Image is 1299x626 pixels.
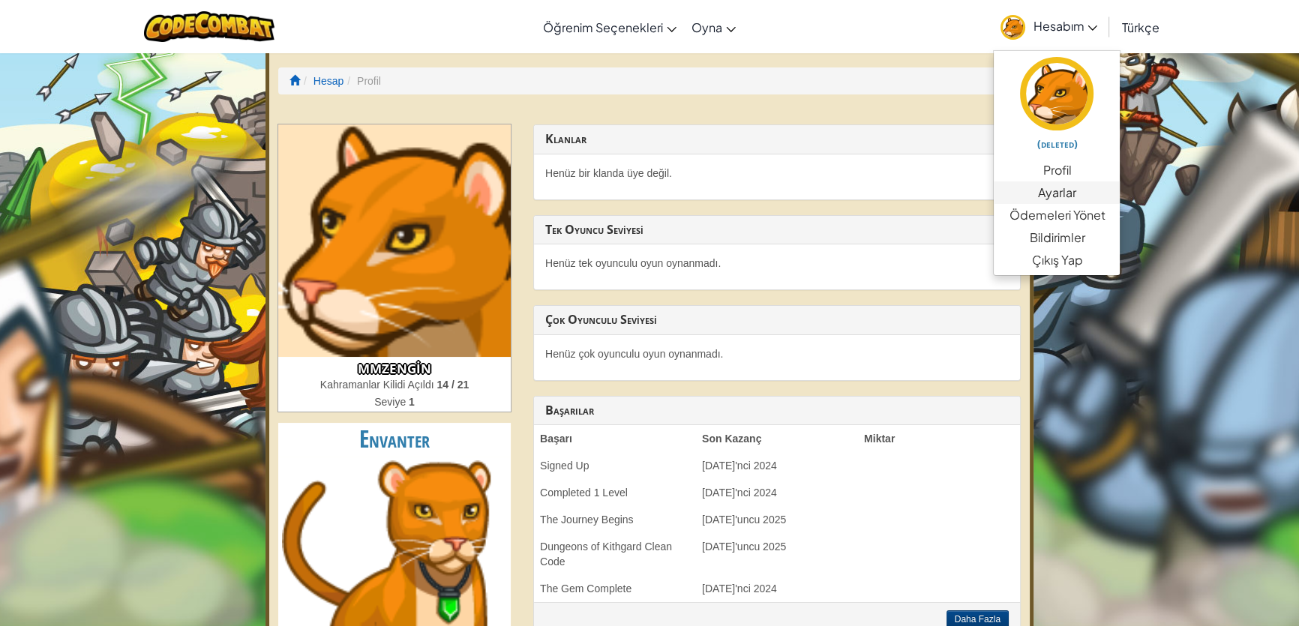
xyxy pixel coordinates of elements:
[696,452,858,479] td: [DATE]'nci 2024
[858,425,1020,452] th: Miktar
[545,346,1009,361] p: Henüz çok oyunculu oyun oynanmadı.
[534,425,696,452] th: Başarı
[1029,229,1084,247] span: Bildirimler
[1020,57,1093,130] img: avatar
[278,357,511,377] h3: mmzengin
[534,452,696,479] td: Signed Up
[543,19,663,35] span: Öğrenim Seçenekleri
[545,223,1009,237] h3: Tek Oyuncu Seviyesi
[994,226,1120,249] a: Bildirimler
[534,533,696,575] td: Dungeons of Kithgard Clean Code
[1114,7,1166,47] a: Türkçe
[409,396,415,408] strong: 1
[994,181,1120,204] a: Ayarlar
[278,423,511,457] h2: Envanter
[993,3,1105,50] a: Hesabım
[313,75,343,87] a: Hesap
[535,7,684,47] a: Öğrenim Seçenekleri
[343,73,381,88] li: Profil
[696,425,858,452] th: Son Kazanç
[1033,18,1097,34] span: Hesabım
[545,313,1009,327] h3: Çok Oyunculu Seviyesi
[994,159,1120,181] a: Profil
[144,11,275,42] img: CodeCombat logo
[1000,15,1025,40] img: avatar
[374,396,409,408] span: Seviye
[320,379,437,391] span: Kahramanlar Kilidi Açıldı
[696,533,858,575] td: [DATE]'uncu 2025
[691,19,722,35] span: Oyna
[1009,138,1105,149] h5: (deleted)
[1121,19,1159,35] span: Türkçe
[436,379,469,391] strong: 14 / 21
[994,55,1120,159] a: (deleted)
[696,506,858,533] td: [DATE]'uncu 2025
[545,256,1009,271] p: Henüz tek oyunculu oyun oynanmadı.
[534,575,696,602] td: The Gem Complete
[545,166,1009,181] p: Henüz bir klanda üye değil.
[545,404,1009,418] h3: Başarılar
[534,506,696,533] td: The Journey Begins
[696,479,858,506] td: [DATE]'nci 2024
[684,7,743,47] a: Oyna
[994,249,1120,271] a: Çıkış Yap
[696,575,858,602] td: [DATE]'nci 2024
[545,133,1009,146] h3: Klanlar
[994,204,1120,226] a: Ödemeleri Yönet
[534,479,696,506] td: Completed 1 Level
